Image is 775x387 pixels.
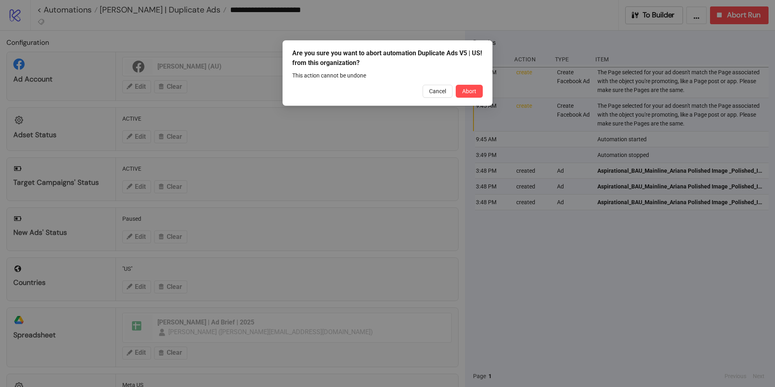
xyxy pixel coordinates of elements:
span: Cancel [429,88,446,94]
button: Cancel [423,85,452,98]
span: Abort [462,88,476,94]
div: This action cannot be undone [292,71,483,80]
div: Are you sure you want to abort automation Duplicate Ads V5 | US! from this organization? [292,48,483,68]
button: Abort [456,85,483,98]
